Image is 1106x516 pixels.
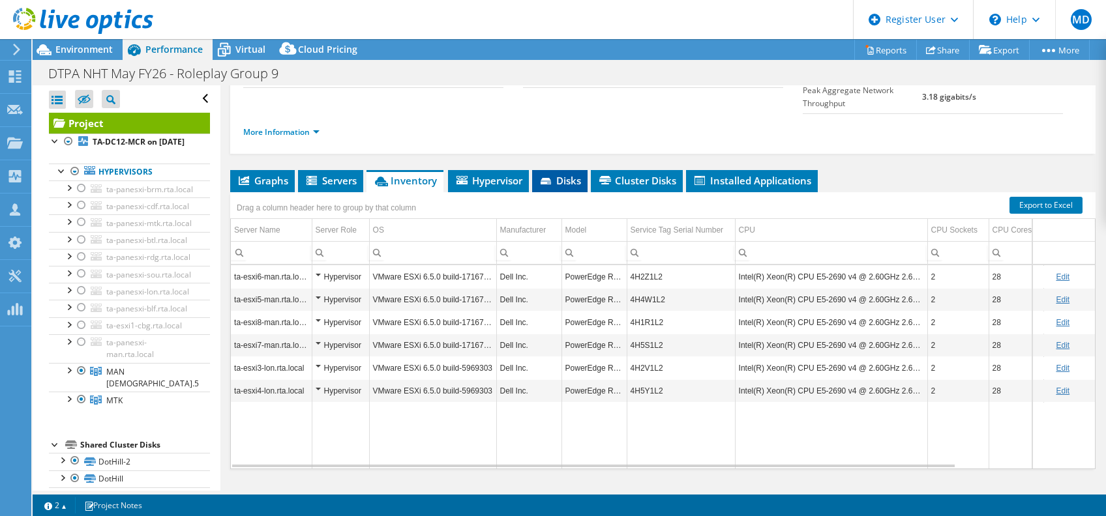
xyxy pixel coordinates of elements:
[369,241,496,264] td: Column OS, Filter cell
[496,288,561,311] td: Column Manufacturer, Value Dell Inc.
[233,199,419,217] div: Drag a column header here to group by that column
[989,288,1043,311] td: Column CPU Cores, Value 28
[49,487,210,516] a: VMFS-EQL-MAN-Templates
[931,222,978,238] div: CPU Sockets
[369,219,496,242] td: OS Column
[1056,341,1069,350] a: Edit
[735,219,927,242] td: CPU Column
[989,14,1001,25] svg: \n
[627,241,735,264] td: Column Service Tag Serial Number, Filter cell
[735,356,927,379] td: Column CPU, Value Intel(R) Xeon(R) CPU E5-2690 v4 @ 2.60GHz 2.60 GHz
[927,334,989,356] td: Column CPU Sockets, Value 2
[627,311,735,334] td: Column Service Tag Serial Number, Value 4H1R1L2
[230,192,1096,469] div: Data grid
[735,265,927,288] td: Column CPU, Value Intel(R) Xeon(R) CPU E5-2690 v4 @ 2.60GHz 2.60 GHz
[312,219,369,242] td: Server Role Column
[316,222,357,238] div: Server Role
[1056,272,1069,281] a: Edit
[106,320,182,331] span: ta-esxi1-cbg.rta.local
[631,222,724,238] div: Service Tag Serial Number
[49,300,210,317] a: ta-panesxi-blf.rta.local
[922,91,976,102] b: 3.18 gigabits/s
[106,395,123,406] span: MTK
[231,311,312,334] td: Column Server Name, Value ta-esxi8-man.rta.local
[1071,9,1092,30] span: MD
[49,266,210,283] a: ta-panesxi-sou.rta.local
[106,201,189,212] span: ta-panesxi-cdf.rta.local
[561,219,627,242] td: Model Column
[49,283,210,300] a: ta-panesxi-lon.rta.local
[49,214,210,231] a: ta-panesxi-mtk.rta.local
[989,379,1043,402] td: Column CPU Cores, Value 28
[49,197,210,214] a: ta-panesxi-cdf.rta.local
[927,219,989,242] td: CPU Sockets Column
[735,241,927,264] td: Column CPU, Filter cell
[312,288,369,311] td: Column Server Role, Value Hypervisor
[231,241,312,264] td: Column Server Name, Filter cell
[35,497,76,513] a: 2
[106,218,192,229] span: ta-panesxi-mtk.rta.local
[854,40,917,60] a: Reports
[49,363,210,392] a: MAN 6.5
[369,334,496,356] td: Column OS, Value VMware ESXi 6.5.0 build-17167537
[316,383,366,399] div: Hypervisor
[316,269,366,285] div: Hypervisor
[316,360,366,376] div: Hypervisor
[739,222,755,238] div: CPU
[106,303,187,314] span: ta-panesxi-blf.rta.local
[1029,40,1090,60] a: More
[312,356,369,379] td: Column Server Role, Value Hypervisor
[539,174,581,187] span: Disks
[1056,295,1069,304] a: Edit
[1056,318,1069,327] a: Edit
[1056,386,1069,395] a: Edit
[496,241,561,264] td: Column Manufacturer, Filter cell
[735,311,927,334] td: Column CPU, Value Intel(R) Xeon(R) CPU E5-2690 v4 @ 2.60GHz 2.60 GHz
[316,315,366,330] div: Hypervisor
[369,311,496,334] td: Column OS, Value VMware ESXi 6.5.0 build-17167537
[49,334,210,363] a: ta-panesxi-man.rta.local
[373,174,437,187] span: Inventory
[916,40,970,60] a: Share
[316,292,366,308] div: Hypervisor
[561,379,627,402] td: Column Model, Value PowerEdge R630
[500,222,546,238] div: Manufacturer
[231,356,312,379] td: Column Server Name, Value ta-esxi3-lon.rta.local
[496,265,561,288] td: Column Manufacturer, Value Dell Inc.
[231,379,312,402] td: Column Server Name, Value ta-esxi4-lon.rta.local
[561,288,627,311] td: Column Model, Value PowerEdge R630
[993,222,1032,238] div: CPU Cores
[496,219,561,242] td: Manufacturer Column
[49,249,210,266] a: ta-panesxi-rdg.rta.local
[561,311,627,334] td: Column Model, Value PowerEdge R630
[49,180,210,197] a: ta-panesxi-brm.rta.local
[106,337,154,360] span: ta-panesxi-man.rta.local
[803,84,922,110] label: Peak Aggregate Network Throughput
[627,265,735,288] td: Column Service Tag Serial Number, Value 4H2Z1L2
[312,379,369,402] td: Column Server Role, Value Hypervisor
[627,356,735,379] td: Column Service Tag Serial Number, Value 4H2V1L2
[106,286,189,297] span: ta-panesxi-lon.rta.local
[49,113,210,134] a: Project
[989,219,1043,242] td: CPU Cores Column
[989,356,1043,379] td: Column CPU Cores, Value 28
[1056,364,1069,373] a: Edit
[49,470,210,487] a: DotHill
[369,356,496,379] td: Column OS, Value VMware ESXi 6.5.0 build-5969303
[80,437,210,453] div: Shared Cluster Disks
[75,497,151,513] a: Project Notes
[237,174,288,187] span: Graphs
[989,265,1043,288] td: Column CPU Cores, Value 28
[93,136,185,147] b: TA-DC12-MCR on [DATE]
[627,288,735,311] td: Column Service Tag Serial Number, Value 4H4W1L2
[927,288,989,311] td: Column CPU Sockets, Value 2
[106,235,187,246] span: ta-panesxi-btl.rta.local
[243,126,320,137] a: More Information
[927,379,989,402] td: Column CPU Sockets, Value 2
[145,43,203,55] span: Performance
[1009,197,1083,214] a: Export to Excel
[989,334,1043,356] td: Column CPU Cores, Value 28
[234,222,280,238] div: Server Name
[231,334,312,356] td: Column Server Name, Value ta-esxi7-man.rta.local
[597,174,676,187] span: Cluster Disks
